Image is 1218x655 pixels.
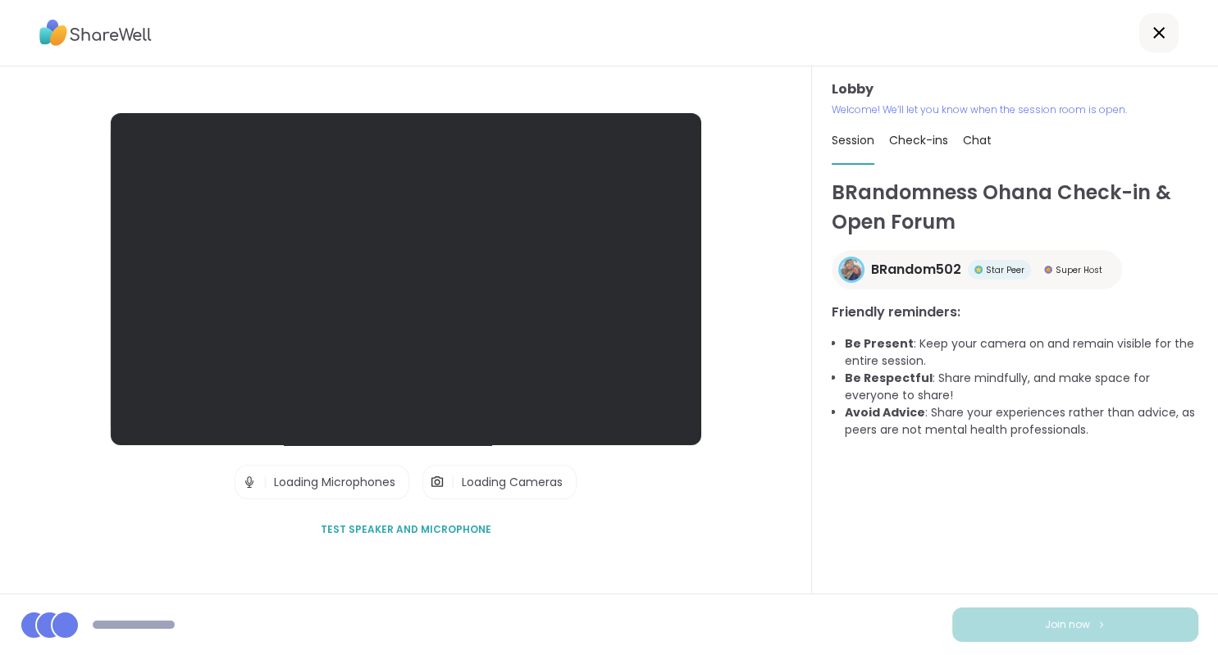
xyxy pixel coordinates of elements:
[889,132,948,148] span: Check-ins
[1056,264,1102,276] span: Super Host
[263,466,267,498] span: |
[832,102,1198,117] p: Welcome! We’ll let you know when the session room is open.
[845,335,914,352] b: Be Present
[845,370,1198,404] li: : Share mindfully, and make space for everyone to share!
[1045,617,1090,632] span: Join now
[1097,620,1106,629] img: ShareWell Logomark
[952,607,1198,642] button: Join now
[430,466,445,498] img: Camera
[274,474,395,490] span: Loading Microphones
[39,14,152,52] img: ShareWell Logo
[242,466,257,498] img: Microphone
[321,522,491,537] span: Test speaker and microphone
[451,466,455,498] span: |
[845,404,925,421] b: Avoid Advice
[832,250,1122,289] a: BRandom502BRandom502Star PeerStar PeerSuper HostSuper Host
[841,259,862,280] img: BRandom502
[974,266,983,274] img: Star Peer
[845,404,1198,439] li: : Share your experiences rather than advice, as peers are not mental health professionals.
[832,178,1198,237] h1: BRandomness Ohana Check-in & Open Forum
[871,260,961,280] span: BRandom502
[845,370,933,386] b: Be Respectful
[832,132,874,148] span: Session
[832,80,1198,99] h3: Lobby
[986,264,1024,276] span: Star Peer
[832,302,1198,322] h3: Friendly reminders:
[462,474,563,490] span: Loading Cameras
[845,335,1198,370] li: : Keep your camera on and remain visible for the entire session.
[1044,266,1052,274] img: Super Host
[963,132,992,148] span: Chat
[314,512,498,547] button: Test speaker and microphone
